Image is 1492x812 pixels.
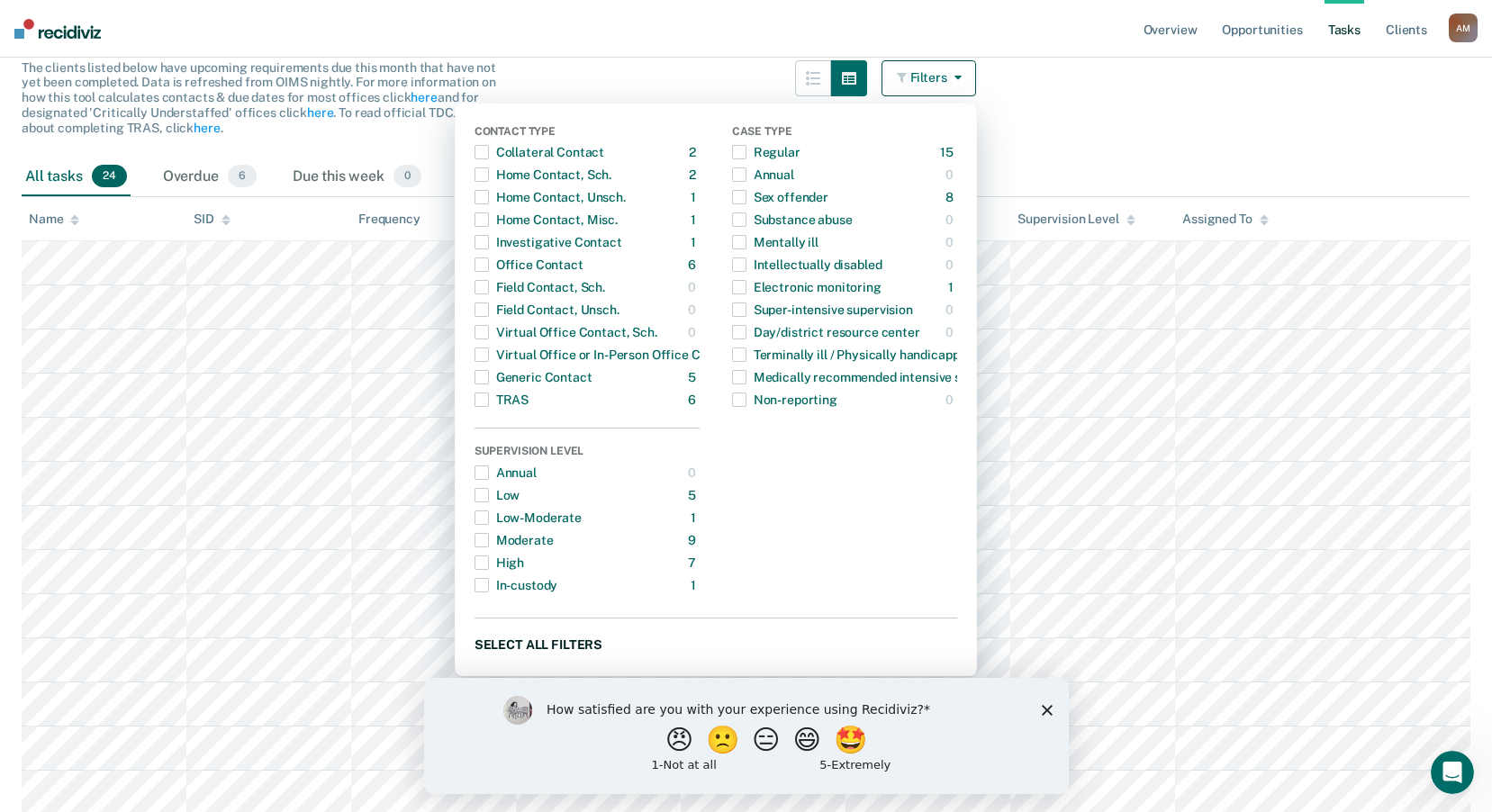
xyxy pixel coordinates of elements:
div: Non-reporting [732,385,837,414]
div: 2 [689,138,700,167]
div: Electronic monitoring [732,273,882,302]
div: Case Type [732,125,957,141]
div: 1 [691,205,700,234]
a: here [194,121,220,135]
div: Contact Type [475,125,700,141]
a: here [411,90,437,104]
div: Low [475,481,520,510]
div: 9 [688,526,700,555]
div: 1 [948,273,957,302]
div: Super-intensive supervision [732,295,913,324]
div: Overdue6 [159,158,260,197]
div: Supervision Level [475,445,700,461]
div: 0 [945,160,957,189]
div: Mentally ill [732,228,818,257]
div: Assigned To [1182,212,1268,227]
div: 0 [945,318,957,347]
div: 0 [688,318,700,347]
div: Substance abuse [732,205,853,234]
div: 7 [688,548,700,577]
div: 6 [688,250,700,279]
div: Due this week0 [289,158,425,197]
div: Frequency [358,212,420,227]
div: Generic Contact [475,363,592,392]
div: Supervision Level [1017,212,1135,227]
img: Recidiviz [14,19,101,39]
div: Field Contact, Sch. [475,273,605,302]
span: 6 [228,165,257,188]
span: 24 [92,165,127,188]
span: The clients listed below have upcoming requirements due this month that have not yet been complet... [22,60,496,135]
div: 2 [689,160,700,189]
div: 1 [691,228,700,257]
iframe: Intercom live chat [1431,751,1474,794]
div: 6 [688,385,700,414]
div: Investigative Contact [475,228,622,257]
div: Low-Moderate [475,503,582,532]
div: Virtual Office Contact, Sch. [475,318,657,347]
div: 0 [945,385,957,414]
a: here [307,105,333,120]
div: 0 [945,295,957,324]
div: SID [194,212,231,227]
div: Intellectually disabled [732,250,882,279]
div: Home Contact, Sch. [475,160,611,189]
div: 8 [945,183,957,212]
div: 0 [945,250,957,279]
div: Virtual Office or In-Person Office Contact [475,340,739,369]
div: Sex offender [732,183,828,212]
div: Field Contact, Unsch. [475,295,619,324]
div: A M [1449,14,1478,42]
div: 1 [691,183,700,212]
div: Annual [732,160,794,189]
div: 0 [688,295,700,324]
div: Regular [732,138,800,167]
div: 0 [945,228,957,257]
div: 5 [688,481,700,510]
div: 1 [691,571,700,600]
div: High [475,548,524,577]
div: Day/district resource center [732,318,920,347]
div: Terminally ill / Physically handicapped [732,340,974,369]
div: Name [29,212,79,227]
div: In-custody [475,571,558,600]
div: 0 [945,205,957,234]
div: 0 [688,458,700,487]
div: 1 [691,503,700,532]
div: 15 [940,138,957,167]
button: AM [1449,14,1478,42]
div: Moderate [475,526,554,555]
button: Select all filters [475,633,957,655]
div: Home Contact, Unsch. [475,183,626,212]
iframe: Survey by Kim from Recidiviz [424,678,1069,794]
div: Collateral Contact [475,138,604,167]
div: Medically recommended intensive supervision [732,363,1021,392]
button: Filters [882,60,977,96]
div: Home Contact, Misc. [475,205,618,234]
div: TRAS [475,385,529,414]
div: 5 [688,363,700,392]
div: Annual [475,458,537,487]
span: 0 [393,165,421,188]
div: All tasks24 [22,158,131,197]
div: Office Contact [475,250,583,279]
div: 0 [688,273,700,302]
